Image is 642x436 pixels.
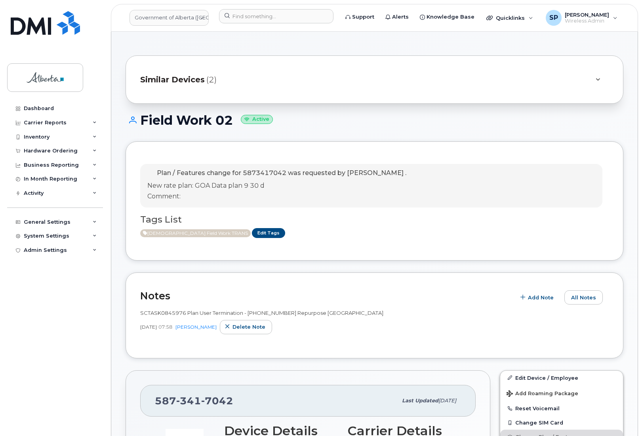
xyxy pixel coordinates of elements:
[155,395,233,407] span: 587
[500,385,623,401] button: Add Roaming Package
[147,192,406,201] p: Comment:
[438,398,456,404] span: [DATE]
[140,229,251,237] span: Active
[140,324,157,330] span: [DATE]
[232,323,265,331] span: Delete note
[500,371,623,385] a: Edit Device / Employee
[126,113,623,127] h1: Field Work 02
[564,290,603,305] button: All Notes
[500,401,623,415] button: Reset Voicemail
[140,74,205,86] span: Similar Devices
[500,415,623,430] button: Change SIM Card
[507,390,578,398] span: Add Roaming Package
[175,324,217,330] a: [PERSON_NAME]
[252,228,285,238] a: Edit Tags
[402,398,438,404] span: Last updated
[241,115,273,124] small: Active
[157,169,406,177] span: Plan / Features change for 5873417042 was requested by [PERSON_NAME] .
[176,395,201,407] span: 341
[528,294,554,301] span: Add Note
[147,181,406,190] p: New rate plan: GOA Data plan 9 30 d
[140,215,609,225] h3: Tags List
[140,290,511,302] h2: Notes
[140,310,383,316] span: SCTASK0845976 Plan User Termination - [PHONE_NUMBER] Repurpose [GEOGRAPHIC_DATA]
[158,324,172,330] span: 07:58
[220,320,272,334] button: Delete note
[571,294,596,301] span: All Notes
[515,290,560,305] button: Add Note
[201,395,233,407] span: 7042
[206,74,217,86] span: (2)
